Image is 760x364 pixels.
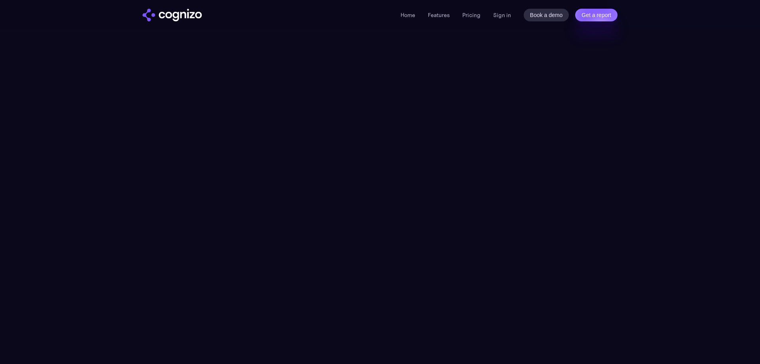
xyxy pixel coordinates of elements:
a: Pricing [462,11,481,19]
img: cognizo logo [142,9,202,21]
a: Home [401,11,415,19]
a: Get a report [575,9,617,21]
a: Features [428,11,450,19]
a: Sign in [493,10,511,20]
a: Book a demo [524,9,569,21]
